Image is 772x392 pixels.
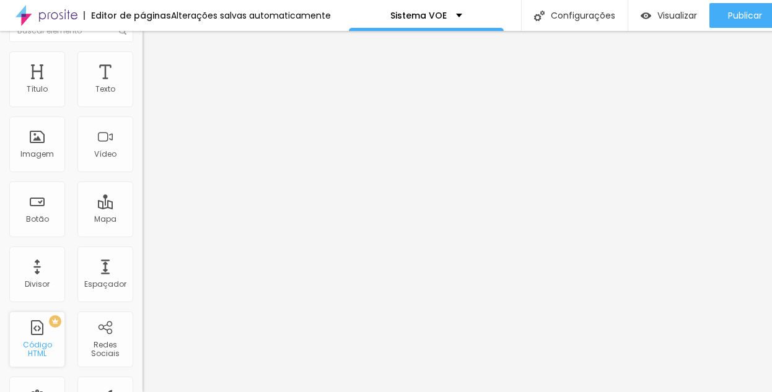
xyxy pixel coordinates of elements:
button: Visualizar [628,3,709,28]
p: Sistema VOE [390,11,447,20]
img: view-1.svg [641,11,651,21]
div: Código HTML [12,341,61,359]
div: Espaçador [84,280,126,289]
img: Icone [534,11,545,21]
div: Alterações salvas automaticamente [171,11,331,20]
div: Redes Sociais [81,341,129,359]
div: Editor de páginas [84,11,171,20]
div: Imagem [20,150,54,159]
div: Título [27,85,48,94]
div: Mapa [94,215,116,224]
span: Visualizar [657,11,697,20]
div: Vídeo [94,150,116,159]
div: Divisor [25,280,50,289]
div: Botão [26,215,49,224]
span: Publicar [728,11,762,20]
div: Texto [95,85,115,94]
